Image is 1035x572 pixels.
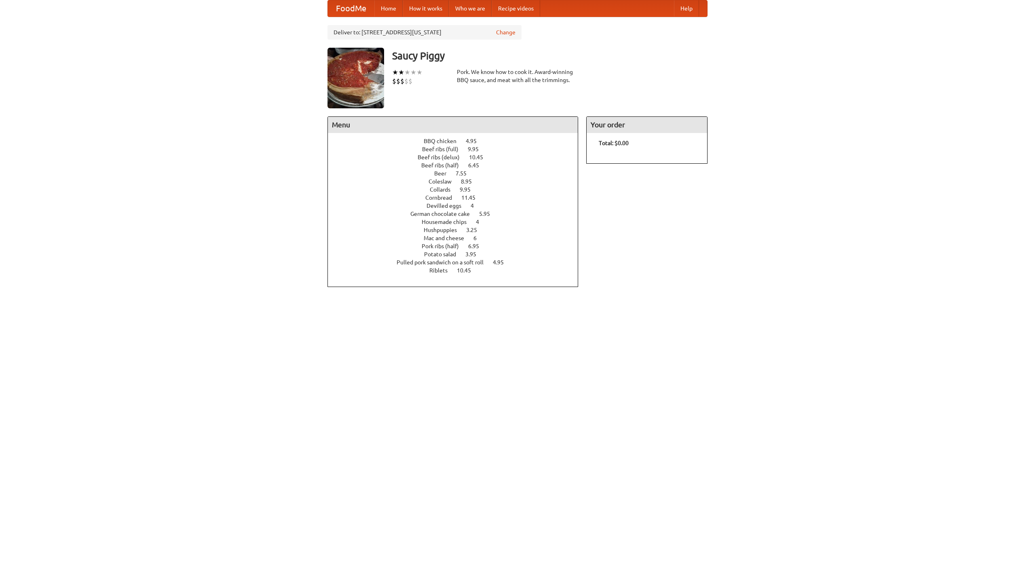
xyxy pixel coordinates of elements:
a: Beef ribs (half) 6.45 [421,162,494,169]
a: Home [374,0,403,17]
span: Housemade chips [422,219,475,225]
span: 5.95 [479,211,498,217]
span: 6.45 [468,162,487,169]
a: Beef ribs (delux) 10.45 [418,154,498,160]
a: Help [674,0,699,17]
h4: Your order [587,117,707,133]
li: ★ [398,68,404,77]
a: Devilled eggs 4 [427,203,489,209]
span: Beef ribs (delux) [418,154,468,160]
a: Beef ribs (full) 9.95 [422,146,494,152]
a: Beer 7.55 [434,170,482,177]
span: Hushpuppies [424,227,465,233]
span: BBQ chicken [424,138,465,144]
a: Coleslaw 8.95 [429,178,487,185]
a: How it works [403,0,449,17]
img: angular.jpg [327,48,384,108]
a: Who we are [449,0,492,17]
span: Devilled eggs [427,203,469,209]
li: $ [392,77,396,86]
span: Cornbread [425,194,460,201]
span: 10.45 [457,267,479,274]
a: Mac and cheese 6 [424,235,492,241]
a: Recipe videos [492,0,540,17]
span: 6.95 [468,243,487,249]
li: ★ [416,68,422,77]
span: 9.95 [460,186,479,193]
span: 7.55 [456,170,475,177]
span: 3.95 [465,251,484,258]
li: $ [408,77,412,86]
span: 4.95 [466,138,485,144]
a: Housemade chips 4 [422,219,494,225]
span: Pulled pork sandwich on a soft roll [397,259,492,266]
span: 4 [471,203,482,209]
li: $ [396,77,400,86]
h3: Saucy Piggy [392,48,708,64]
span: Mac and cheese [424,235,472,241]
h4: Menu [328,117,578,133]
span: 10.45 [469,154,491,160]
a: German chocolate cake 5.95 [410,211,505,217]
span: Collards [430,186,458,193]
li: $ [400,77,404,86]
span: Pork ribs (half) [422,243,467,249]
span: 3.25 [466,227,485,233]
span: German chocolate cake [410,211,478,217]
a: FoodMe [328,0,374,17]
span: 11.45 [461,194,484,201]
b: Total: $0.00 [599,140,629,146]
span: Beer [434,170,454,177]
span: Coleslaw [429,178,460,185]
span: 4.95 [493,259,512,266]
a: Collards 9.95 [430,186,486,193]
li: ★ [404,68,410,77]
a: Pulled pork sandwich on a soft roll 4.95 [397,259,519,266]
span: Beef ribs (half) [421,162,467,169]
a: Change [496,28,515,36]
div: Pork. We know how to cook it. Award-winning BBQ sauce, and meat with all the trimmings. [457,68,578,84]
span: 8.95 [461,178,480,185]
a: BBQ chicken 4.95 [424,138,492,144]
a: Pork ribs (half) 6.95 [422,243,494,249]
span: Beef ribs (full) [422,146,467,152]
a: Potato salad 3.95 [424,251,491,258]
span: Potato salad [424,251,464,258]
a: Hushpuppies 3.25 [424,227,492,233]
li: ★ [410,68,416,77]
span: 9.95 [468,146,487,152]
a: Cornbread 11.45 [425,194,490,201]
div: Deliver to: [STREET_ADDRESS][US_STATE] [327,25,522,40]
span: 4 [476,219,487,225]
span: 6 [473,235,485,241]
li: $ [404,77,408,86]
li: ★ [392,68,398,77]
span: Riblets [429,267,456,274]
a: Riblets 10.45 [429,267,486,274]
